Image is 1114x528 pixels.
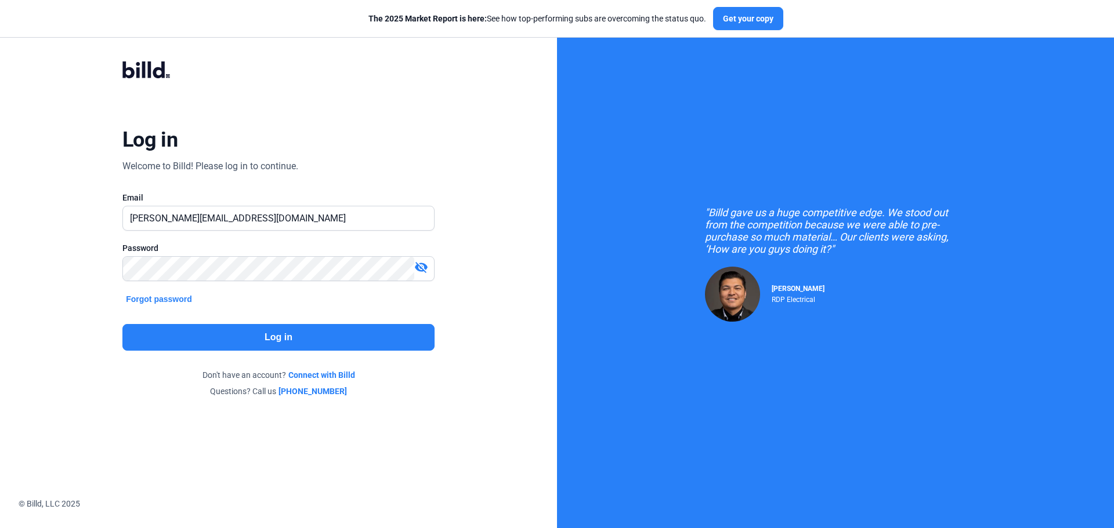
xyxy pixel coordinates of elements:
[122,385,435,397] div: Questions? Call us
[368,14,487,23] span: The 2025 Market Report is here:
[368,13,706,24] div: See how top-performing subs are overcoming the status quo.
[414,260,428,274] mat-icon: visibility_off
[713,7,783,30] button: Get your copy
[288,369,355,381] a: Connect with Billd
[122,293,196,305] button: Forgot password
[772,293,824,304] div: RDP Electrical
[122,324,435,351] button: Log in
[122,369,435,381] div: Don't have an account?
[122,192,435,203] div: Email
[122,159,298,173] div: Welcome to Billd! Please log in to continue.
[122,127,178,152] div: Log in
[122,242,435,254] div: Password
[705,206,966,255] div: "Billd gave us a huge competitive edge. We stood out from the competition because we were able to...
[278,385,347,397] a: [PHONE_NUMBER]
[772,285,824,293] span: [PERSON_NAME]
[705,267,760,322] img: Raul Pacheco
